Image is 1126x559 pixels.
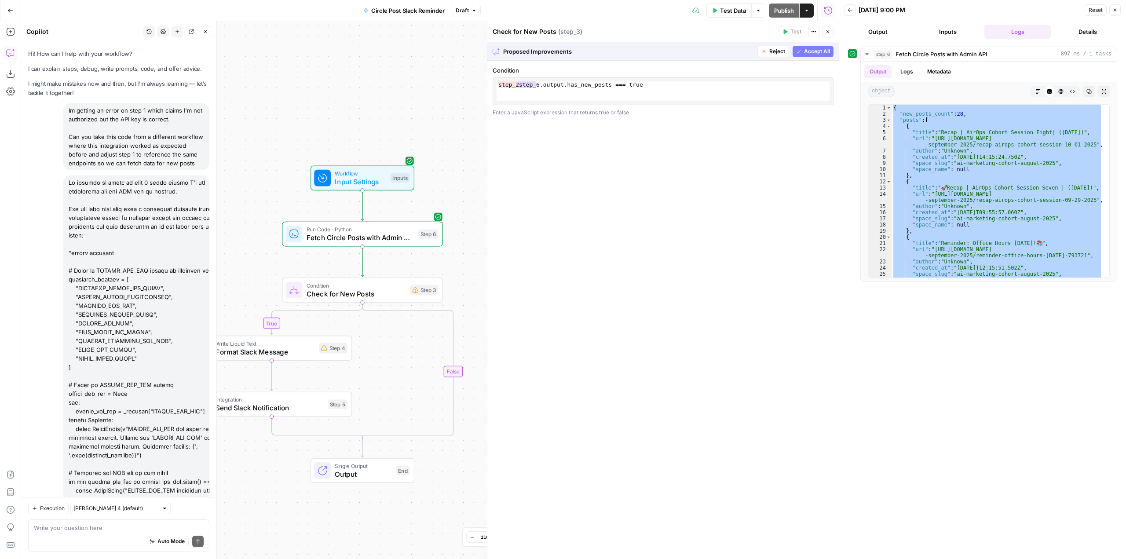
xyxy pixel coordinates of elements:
[868,135,892,148] div: 6
[358,4,450,18] button: Circle Post Slack Reminder
[774,6,794,15] span: Publish
[868,160,892,166] div: 9
[779,26,805,37] button: Test
[706,4,751,18] button: Test Data
[216,395,323,404] span: Integration
[886,117,891,123] span: Toggle code folding, rows 3 through 228
[282,165,443,190] div: WorkflowInput SettingsInputs
[191,336,352,361] div: Write Liquid TextFormat Slack MessageStep 4
[270,303,362,335] g: Edge from step_3 to step_4
[886,179,891,185] span: Toggle code folding, rows 12 through 19
[28,503,69,514] button: Execution
[868,222,892,228] div: 18
[73,504,158,513] input: Claude Sonnet 4 (default)
[493,109,834,117] div: Enter a JavaScript expression that returns true or false
[874,50,892,58] span: step_6
[307,233,414,243] span: Fetch Circle Posts with Admin API
[868,209,892,216] div: 16
[216,340,314,348] span: Write Liquid Text
[216,402,323,413] span: Send Slack Notification
[391,173,410,183] div: Inputs
[868,271,892,277] div: 25
[307,281,406,289] span: Condition
[757,46,789,57] button: Reject
[157,537,185,545] span: Auto Mode
[361,246,364,276] g: Edge from step_6 to step_3
[456,7,469,15] span: Draft
[282,278,443,303] div: ConditionCheck for New PostsStep 3
[452,5,481,16] button: Draft
[362,303,453,441] g: Edge from step_3 to step_3-conditional-end
[864,65,892,78] button: Output
[790,28,801,36] span: Test
[886,105,891,111] span: Toggle code folding, rows 1 through 387
[868,166,892,172] div: 10
[503,47,754,56] span: Proposed Improvements
[396,466,410,475] div: End
[896,50,987,58] span: Fetch Circle Posts with Admin API
[146,536,189,547] button: Auto Mode
[868,117,892,123] div: 3
[868,154,892,160] div: 8
[868,179,892,185] div: 12
[410,285,439,296] div: Step 3
[558,27,582,36] span: ( step_3 )
[307,225,414,234] span: Run Code · Python
[868,191,892,203] div: 14
[868,123,892,129] div: 4
[1085,4,1107,16] button: Reset
[1061,50,1111,58] span: 897 ms / 1 tasks
[335,176,386,187] span: Input Settings
[769,47,785,55] span: Reject
[26,27,141,36] div: Copilot
[493,66,834,75] label: Condition
[868,265,892,271] div: 24
[319,343,347,354] div: Step 4
[868,203,892,209] div: 15
[868,148,892,154] div: 7
[28,64,209,73] p: I can explain steps, debug, write prompts, code, and offer advice.
[844,25,911,39] button: Output
[793,46,834,57] button: Accept All
[886,123,891,129] span: Toggle code folding, rows 4 through 11
[922,65,956,78] button: Metadata
[28,49,209,58] p: Hi! How can I help with your workflow?
[28,79,209,98] p: I might make mistakes now and then, but I’m always learning — let’s tackle it together!
[282,222,443,247] div: Run Code · PythonFetch Circle Posts with Admin APIStep 6
[418,229,438,238] div: Step 6
[861,62,1117,281] div: 897 ms / 1 tasks
[481,533,493,541] span: 118%
[371,6,445,15] span: Circle Post Slack Reminder
[868,129,892,135] div: 5
[868,172,892,179] div: 11
[868,105,892,111] div: 1
[895,65,918,78] button: Logs
[335,469,392,479] span: Output
[272,417,362,440] g: Edge from step_5 to step_3-conditional-end
[361,438,364,457] g: Edge from step_3-conditional-end to end
[861,47,1117,61] button: 897 ms / 1 tasks
[335,169,386,178] span: Workflow
[282,458,443,483] div: Single OutputOutputEnd
[914,25,981,39] button: Inputs
[769,4,799,18] button: Publish
[868,228,892,234] div: 19
[216,347,314,357] span: Format Slack Message
[868,86,895,97] span: object
[804,47,830,55] span: Accept All
[868,234,892,240] div: 20
[886,234,891,240] span: Toggle code folding, rows 20 through 27
[868,216,892,222] div: 17
[40,504,65,512] span: Execution
[1089,6,1103,14] span: Reset
[984,25,1051,39] button: Logs
[307,289,406,299] span: Check for New Posts
[868,240,892,246] div: 21
[868,111,892,117] div: 2
[328,399,347,409] div: Step 5
[361,190,364,220] g: Edge from start to step_6
[868,185,892,191] div: 13
[868,259,892,265] div: 23
[868,277,892,283] div: 26
[191,392,352,417] div: IntegrationSend Slack NotificationStep 5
